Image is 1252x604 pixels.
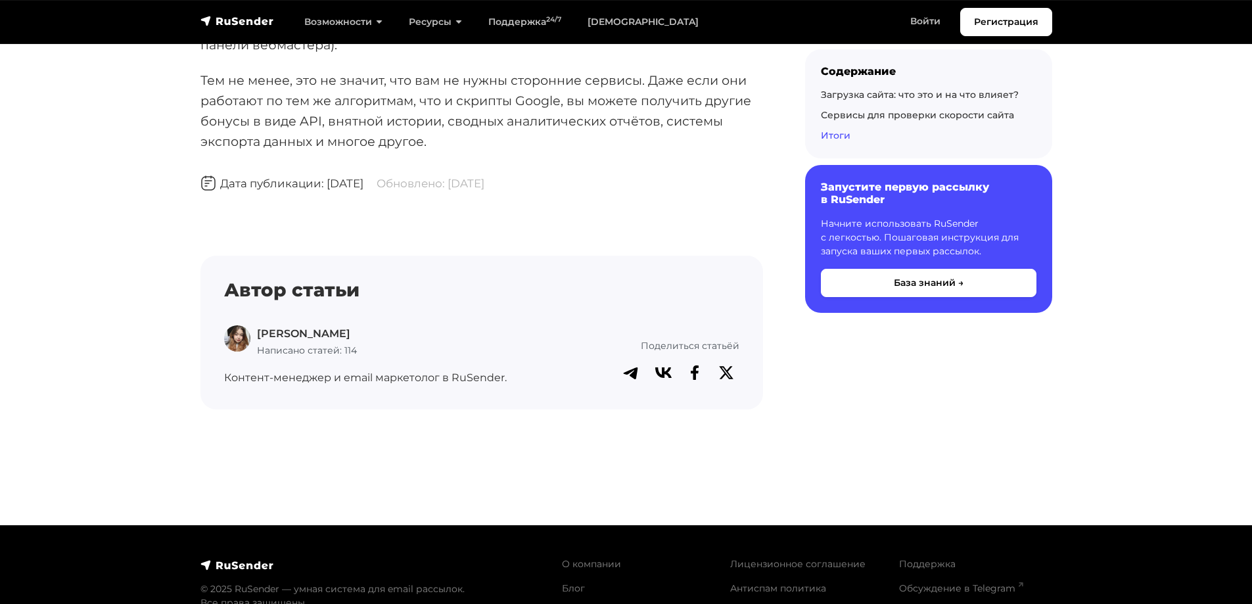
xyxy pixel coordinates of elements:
[897,8,954,35] a: Войти
[562,582,585,594] a: Блог
[899,582,1023,594] a: Обсуждение в Telegram
[200,175,216,191] img: Дата публикации
[200,177,363,190] span: Дата публикации: [DATE]
[821,269,1036,297] button: База знаний →
[546,15,561,24] sup: 24/7
[960,8,1052,36] a: Регистрация
[377,177,484,190] span: Обновлено: [DATE]
[821,129,850,141] a: Итоги
[475,9,574,35] a: Поддержка24/7
[730,582,826,594] a: Антиспам политика
[200,559,274,572] img: RuSender
[805,165,1052,312] a: Запустите первую рассылку в RuSender Начните использовать RuSender с легкостью. Пошаговая инструк...
[291,9,396,35] a: Возможности
[821,217,1036,258] p: Начните использовать RuSender с легкостью. Пошаговая инструкция для запуска ваших первых рассылок.
[200,14,274,28] img: RuSender
[899,558,956,570] a: Поддержка
[257,344,357,356] span: Написано статей: 114
[257,325,357,342] p: [PERSON_NAME]
[396,9,475,35] a: Ресурсы
[821,65,1036,78] div: Содержание
[821,181,1036,206] h6: Запустите первую рассылку в RuSender
[821,109,1014,121] a: Сервисы для проверки скорости сайта
[224,279,739,302] h4: Автор статьи
[574,9,712,35] a: [DEMOGRAPHIC_DATA]
[200,70,763,151] p: Тем не менее, это не значит, что вам не нужны сторонние сервисы. Даже если они работают по тем же...
[730,558,866,570] a: Лицензионное соглашение
[821,89,1019,101] a: Загрузка сайта: что это и на что влияет?
[224,369,518,386] p: Контент-менеджер и email маркетолог в RuSender.
[534,338,739,353] p: Поделиться статьёй
[562,558,621,570] a: О компании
